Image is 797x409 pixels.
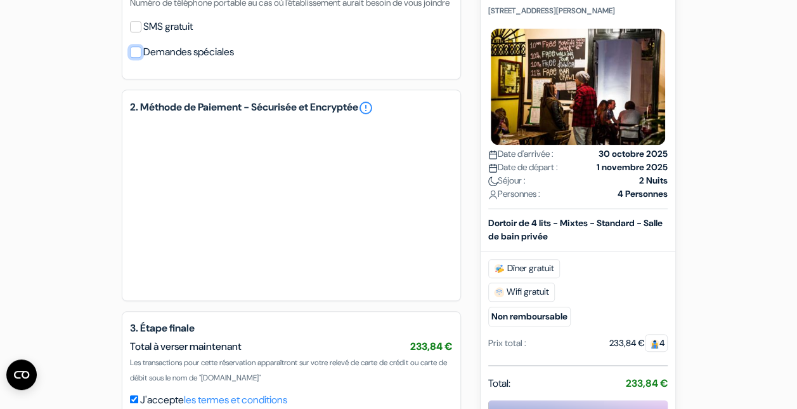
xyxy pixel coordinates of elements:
[130,322,453,334] h5: 3. Étape finale
[143,43,234,61] label: Demandes spéciales
[488,259,560,278] span: Dîner gratuit
[143,18,193,36] label: SMS gratuit
[130,100,453,116] h5: 2. Méthode de Paiement - Sécurisée et Encryptée
[488,147,554,161] span: Date d'arrivée :
[143,133,440,278] iframe: Cadre de saisie sécurisé pour le paiement
[6,359,37,390] button: Ouvrir le widget CMP
[645,334,668,352] span: 4
[130,340,242,353] span: Total à verser maintenant
[488,337,526,350] div: Prix total :
[618,187,668,201] strong: 4 Personnes
[410,340,453,353] span: 233,84 €
[488,174,526,187] span: Séjour :
[488,150,498,159] img: calendar.svg
[488,307,571,326] small: Non remboursable
[488,217,663,242] b: Dortoir de 4 lits - Mixtes - Standard - Salle de bain privée
[650,339,659,349] img: guest.svg
[488,161,558,174] span: Date de départ :
[626,377,668,390] strong: 233,84 €
[184,393,287,406] a: les termes et conditions
[639,174,668,187] strong: 2 Nuits
[609,337,668,350] div: 233,84 €
[488,187,540,201] span: Personnes :
[488,190,498,199] img: user_icon.svg
[130,358,447,383] span: Les transactions pour cette réservation apparaîtront sur votre relevé de carte de crédit ou carte...
[140,392,287,408] label: J'accepte
[488,163,498,173] img: calendar.svg
[494,287,504,297] img: free_wifi.svg
[488,177,498,186] img: moon.svg
[488,6,668,16] p: [STREET_ADDRESS][PERSON_NAME]
[488,376,510,391] span: Total:
[494,264,505,274] img: free_breakfast.svg
[488,283,555,302] span: Wifi gratuit
[358,100,373,116] a: error_outline
[599,147,668,161] strong: 30 octobre 2025
[597,161,668,174] strong: 1 novembre 2025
